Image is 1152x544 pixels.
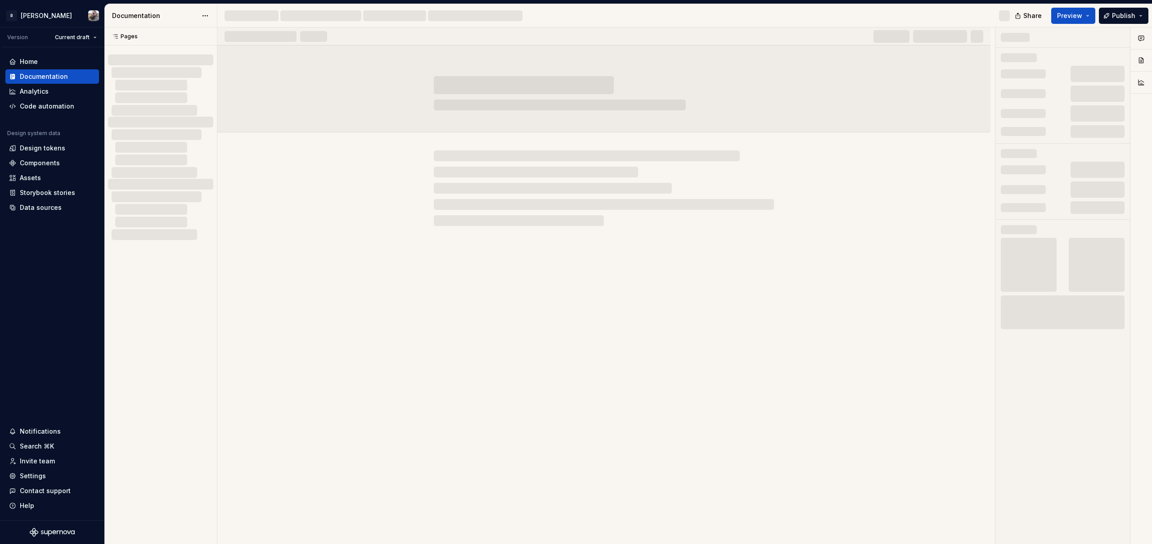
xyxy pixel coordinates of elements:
[20,188,75,197] div: Storybook stories
[20,486,71,495] div: Contact support
[5,484,99,498] button: Contact support
[5,69,99,84] a: Documentation
[1057,11,1082,20] span: Preview
[20,471,46,481] div: Settings
[112,11,197,20] div: Documentation
[5,186,99,200] a: Storybook stories
[5,200,99,215] a: Data sources
[1099,8,1148,24] button: Publish
[5,469,99,483] a: Settings
[88,10,99,21] img: Ian
[20,57,38,66] div: Home
[5,424,99,439] button: Notifications
[55,34,90,41] span: Current draft
[6,10,17,21] div: R
[20,457,55,466] div: Invite team
[7,130,60,137] div: Design system data
[5,454,99,468] a: Invite team
[20,173,41,182] div: Assets
[21,11,72,20] div: [PERSON_NAME]
[1051,8,1095,24] button: Preview
[1010,8,1048,24] button: Share
[20,144,65,153] div: Design tokens
[20,427,61,436] div: Notifications
[20,102,74,111] div: Code automation
[51,31,101,44] button: Current draft
[20,87,49,96] div: Analytics
[20,203,62,212] div: Data sources
[108,33,138,40] div: Pages
[30,528,75,537] svg: Supernova Logo
[7,34,28,41] div: Version
[1023,11,1042,20] span: Share
[20,72,68,81] div: Documentation
[2,6,103,25] button: R[PERSON_NAME]Ian
[20,442,54,451] div: Search ⌘K
[5,84,99,99] a: Analytics
[20,501,34,510] div: Help
[1112,11,1135,20] span: Publish
[5,156,99,170] a: Components
[5,54,99,69] a: Home
[5,499,99,513] button: Help
[5,141,99,155] a: Design tokens
[20,159,60,168] div: Components
[5,439,99,453] button: Search ⌘K
[5,171,99,185] a: Assets
[5,99,99,113] a: Code automation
